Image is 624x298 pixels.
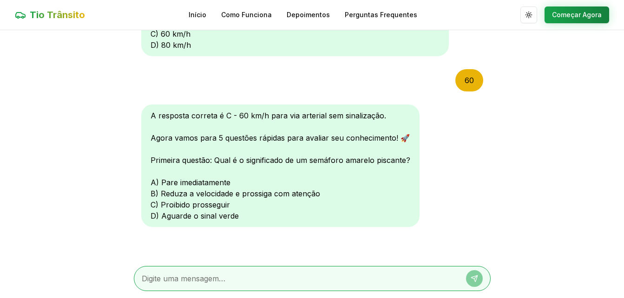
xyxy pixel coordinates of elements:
div: A resposta correta é C - 60 km/h para via arterial sem sinalização. Agora vamos para 5 questões r... [141,104,420,227]
a: Perguntas Frequentes [345,10,417,19]
a: Como Funciona [221,10,272,19]
a: Depoimentos [287,10,330,19]
button: Começar Agora [545,6,609,23]
div: 60 [455,69,483,91]
a: Início [189,10,206,19]
a: Tio Trânsito [15,8,85,21]
span: Tio Trânsito [30,8,85,21]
